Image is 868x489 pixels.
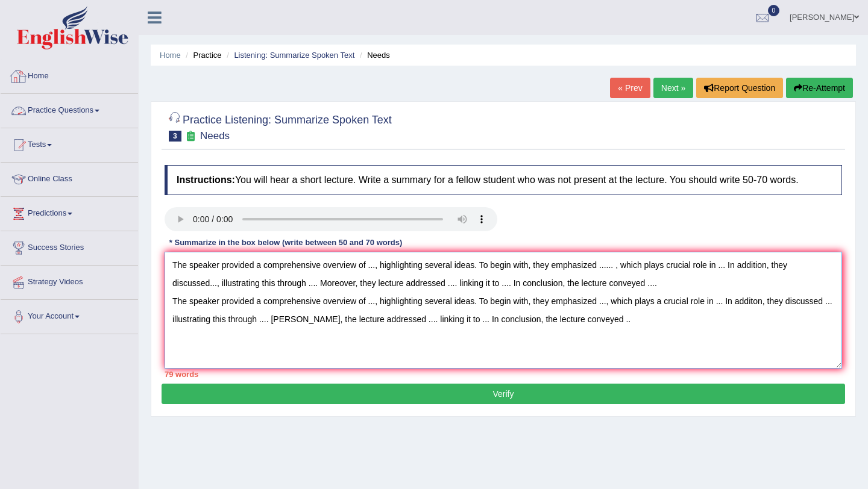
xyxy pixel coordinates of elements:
[696,78,783,98] button: Report Question
[165,165,842,195] h4: You will hear a short lecture. Write a summary for a fellow student who was not present at the le...
[1,163,138,193] a: Online Class
[177,175,235,185] b: Instructions:
[160,51,181,60] a: Home
[1,128,138,158] a: Tests
[162,384,845,404] button: Verify
[786,78,853,98] button: Re-Attempt
[165,111,392,142] h2: Practice Listening: Summarize Spoken Text
[1,300,138,330] a: Your Account
[183,49,221,61] li: Practice
[1,266,138,296] a: Strategy Videos
[653,78,693,98] a: Next »
[1,60,138,90] a: Home
[184,131,197,142] small: Exam occurring question
[200,130,230,142] small: Needs
[169,131,181,142] span: 3
[768,5,780,16] span: 0
[357,49,390,61] li: Needs
[610,78,650,98] a: « Prev
[1,94,138,124] a: Practice Questions
[234,51,354,60] a: Listening: Summarize Spoken Text
[165,369,842,380] div: 79 words
[165,237,407,249] div: * Summarize in the box below (write between 50 and 70 words)
[1,231,138,261] a: Success Stories
[1,197,138,227] a: Predictions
